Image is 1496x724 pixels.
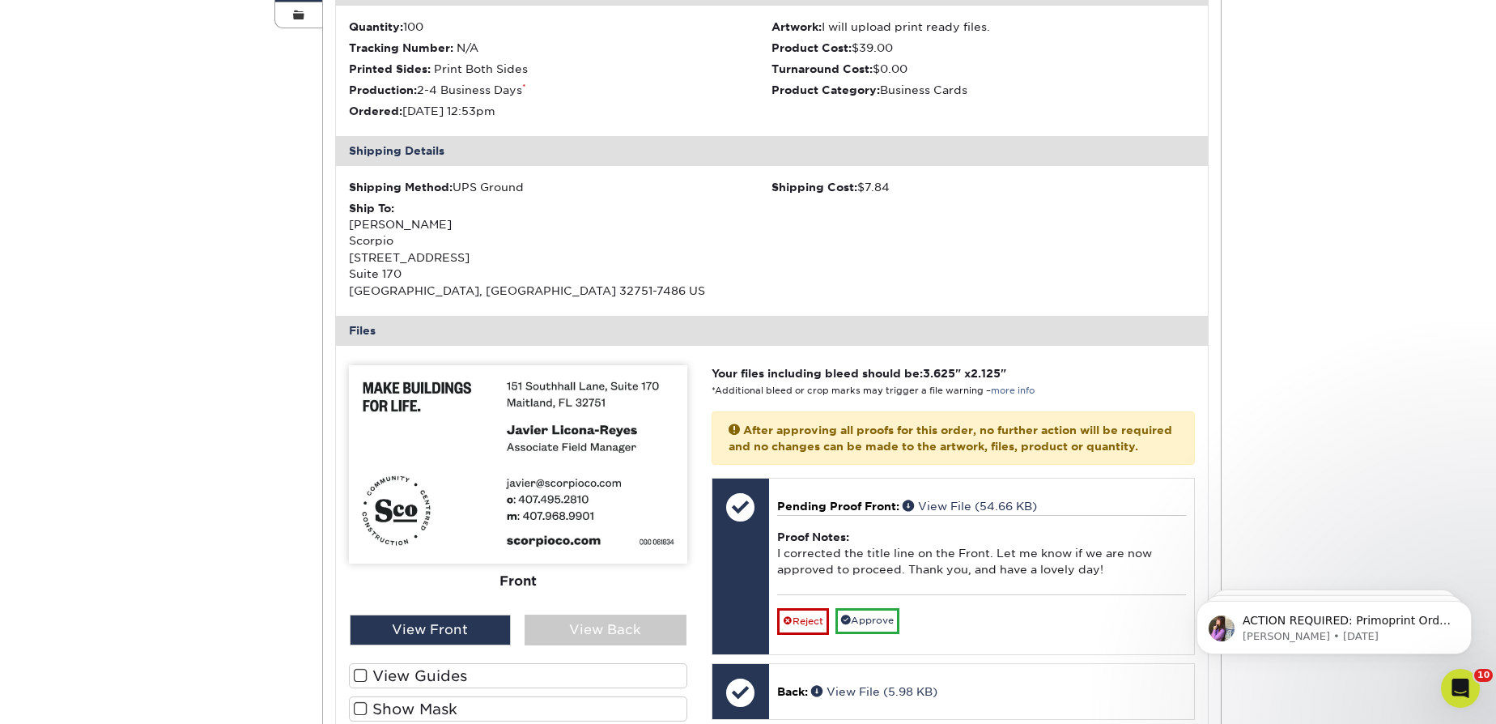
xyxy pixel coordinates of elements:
div: Files [336,316,1209,345]
a: Approve [835,608,899,633]
span: Pending Proof Front: [777,500,899,513]
li: $0.00 [771,61,1195,77]
li: [DATE] 12:53pm [349,103,772,119]
a: View File (5.98 KB) [811,685,937,698]
p: Message from Erica, sent 3w ago [70,62,279,77]
div: $7.84 [771,179,1195,195]
strong: Shipping Method: [349,181,453,194]
div: Front [349,563,687,598]
strong: Production: [349,83,417,96]
strong: Product Category: [771,83,880,96]
span: N/A [457,41,478,54]
a: View File (54.66 KB) [903,500,1037,513]
iframe: Intercom notifications message [1172,567,1496,680]
div: Shipping Details [336,136,1209,165]
div: UPS Ground [349,179,772,195]
li: I will upload print ready files. [771,19,1195,35]
strong: Turnaround Cost: [771,62,873,75]
strong: Ship To: [349,202,394,215]
div: View Front [350,615,512,645]
li: $39.00 [771,40,1195,56]
strong: Proof Notes: [777,530,849,543]
span: ACTION REQUIRED: Primoprint Order 25917-92954-28593 Thank you for placing your print order with P... [70,47,278,414]
a: more info [991,385,1035,396]
li: Business Cards [771,82,1195,98]
span: 10 [1474,669,1493,682]
strong: Printed Sides: [349,62,431,75]
div: I corrected the title line on the Front. Let me know if we are now approved to proceed. Thank you... [777,515,1186,595]
strong: Tracking Number: [349,41,453,54]
div: View Back [525,615,686,645]
strong: Your files including bleed should be: " x " [712,367,1006,380]
span: Back: [777,685,808,698]
span: 2.125 [971,367,1001,380]
label: View Guides [349,663,687,688]
strong: Shipping Cost: [771,181,857,194]
strong: Artwork: [771,20,822,33]
strong: Product Cost: [771,41,852,54]
li: 2-4 Business Days [349,82,772,98]
strong: Ordered: [349,104,402,117]
li: 100 [349,19,772,35]
strong: After approving all proofs for this order, no further action will be required and no changes can ... [729,424,1172,453]
span: Print Both Sides [434,62,528,75]
span: 3.625 [923,367,955,380]
strong: Quantity: [349,20,403,33]
a: Reject [777,608,829,634]
small: *Additional bleed or crop marks may trigger a file warning – [712,385,1035,396]
iframe: Intercom live chat [1441,669,1480,708]
label: Show Mask [349,696,687,722]
div: [PERSON_NAME] Scorpio [STREET_ADDRESS] Suite 170 [GEOGRAPHIC_DATA], [GEOGRAPHIC_DATA] 32751-7486 US [349,200,772,299]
